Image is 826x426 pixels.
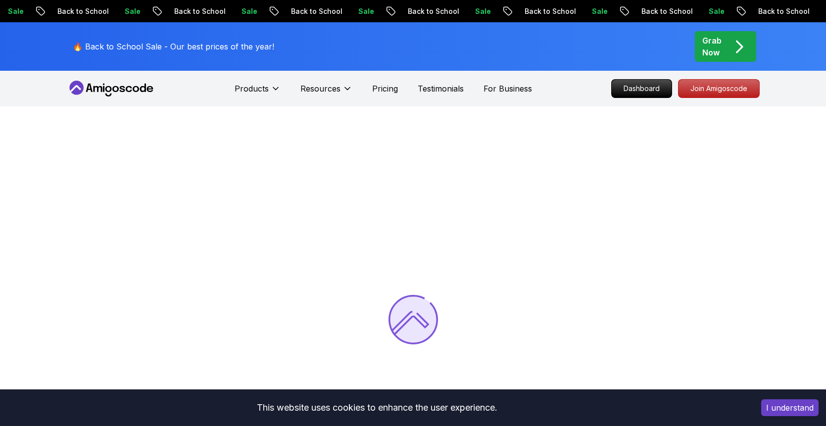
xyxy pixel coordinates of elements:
a: For Business [484,83,532,95]
p: Sale [582,6,614,16]
p: Sale [232,6,263,16]
button: Accept cookies [761,399,819,416]
p: 🔥 Back to School Sale - Our best prices of the year! [73,41,274,52]
p: Dashboard [612,80,672,97]
p: Back to School [632,6,699,16]
a: Testimonials [418,83,464,95]
p: Back to School [48,6,115,16]
p: Back to School [398,6,465,16]
a: Dashboard [611,79,672,98]
p: Back to School [164,6,232,16]
a: Pricing [372,83,398,95]
a: Join Amigoscode [678,79,760,98]
div: This website uses cookies to enhance the user experience. [7,397,746,419]
p: Sale [699,6,730,16]
p: Grab Now [702,35,722,58]
p: Back to School [748,6,816,16]
p: Sale [465,6,497,16]
p: Products [235,83,269,95]
p: Join Amigoscode [679,80,759,97]
button: Products [235,83,281,102]
p: Sale [115,6,146,16]
p: Back to School [515,6,582,16]
p: Back to School [281,6,348,16]
p: Sale [348,6,380,16]
button: Resources [300,83,352,102]
p: Resources [300,83,340,95]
